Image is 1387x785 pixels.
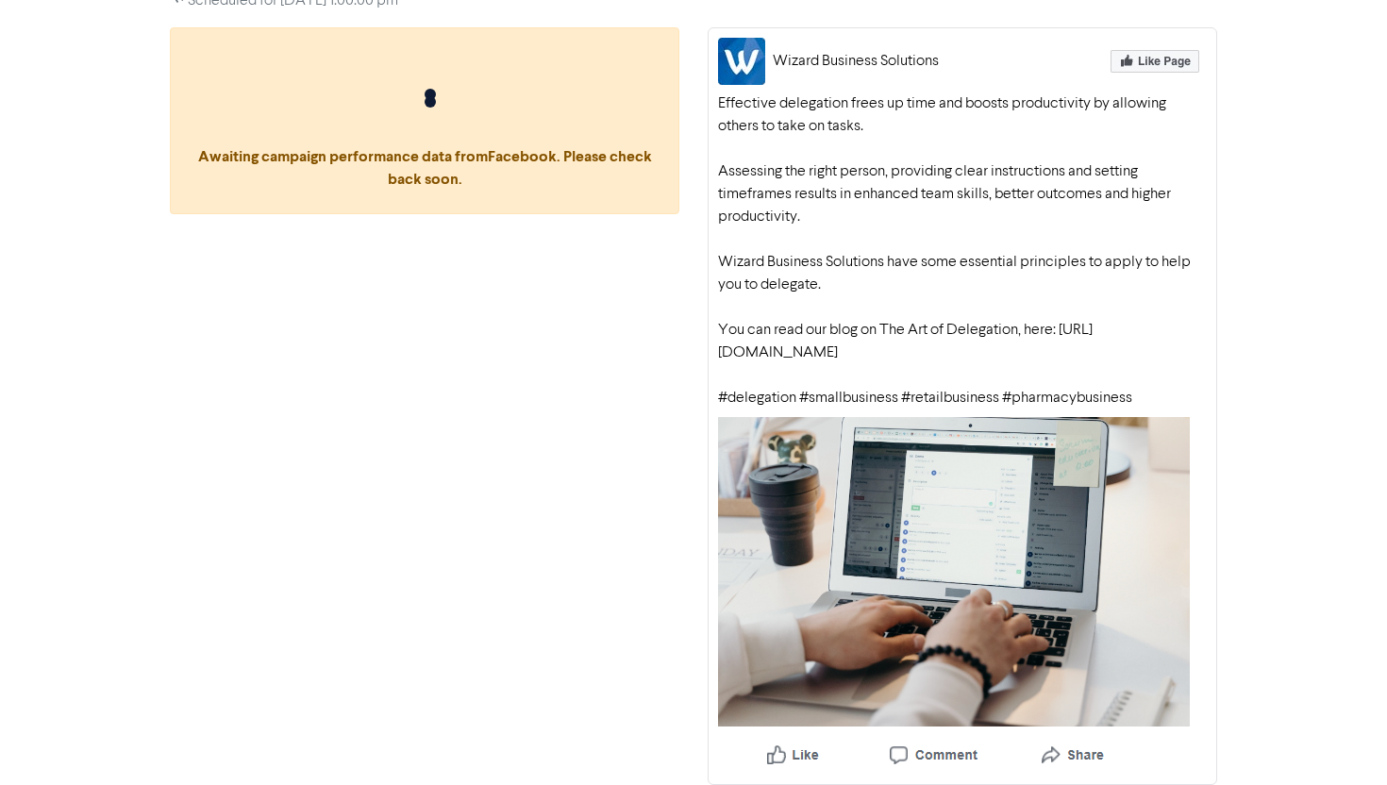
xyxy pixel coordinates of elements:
div: Effective delegation frees up time and boosts productivity by allowing others to take on tasks. A... [718,92,1207,409]
span: Awaiting campaign performance data from Facebook . Please check back soon. [190,89,660,189]
img: Wizard Business Solutions [718,38,765,85]
img: Like Page [1111,50,1199,73]
div: Wizard Business Solutions [773,50,939,73]
img: Your Selected Media [718,417,1190,727]
iframe: Chat Widget [1145,581,1387,785]
img: Like, Comment, Share [718,734,1144,775]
